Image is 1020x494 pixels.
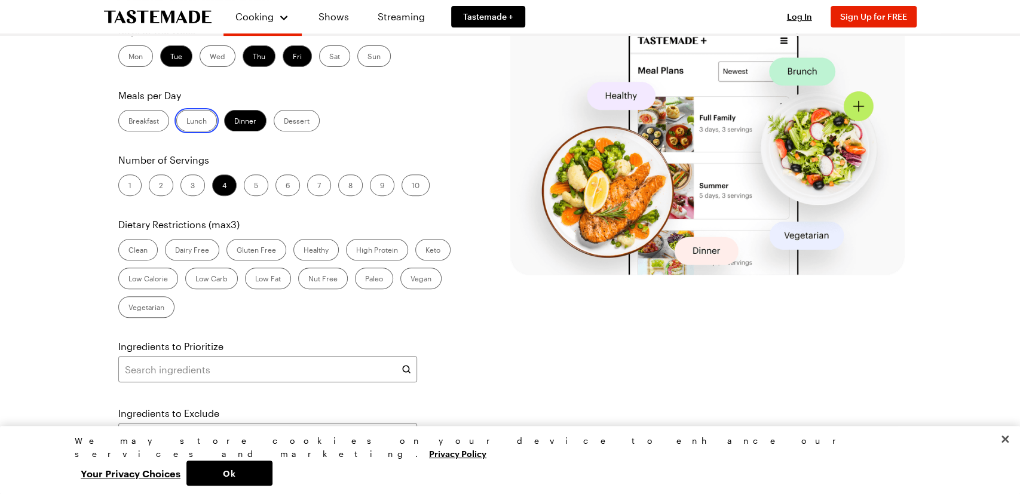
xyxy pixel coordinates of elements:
p: Meals per Day [118,88,472,103]
label: Breakfast [118,110,169,131]
label: Ingredients to Prioritize [118,339,223,354]
button: Your Privacy Choices [75,461,186,486]
label: Vegetarian [118,296,174,318]
label: 3 [180,174,205,196]
p: Number of Servings [118,153,472,167]
label: 6 [275,174,300,196]
button: Close [992,426,1018,452]
span: Sign Up for FREE [840,11,907,22]
input: Search ingredients [118,356,417,382]
label: Lunch [176,110,217,131]
label: Nut Free [298,268,348,289]
label: Sun [357,45,391,67]
label: Vegan [400,268,442,289]
label: Keto [415,239,451,260]
label: 4 [212,174,237,196]
label: Sat [319,45,350,67]
label: Dinner [224,110,267,131]
label: 1 [118,174,142,196]
label: 7 [307,174,331,196]
div: Privacy [75,434,935,486]
span: Tastemade + [463,11,513,23]
label: 10 [402,174,430,196]
label: Fri [283,45,312,67]
label: Paleo [355,268,393,289]
label: Dairy Free [165,239,219,260]
button: Log In [776,11,823,23]
label: Dessert [274,110,320,131]
label: 5 [244,174,268,196]
label: Ingredients to Exclude [118,406,219,421]
button: Ok [186,461,272,486]
span: Cooking [235,11,274,22]
a: More information about your privacy, opens in a new tab [429,447,486,459]
label: Low Calorie [118,268,178,289]
label: Clean [118,239,158,260]
label: High Protein [346,239,408,260]
label: Thu [243,45,275,67]
input: Search ingredients [118,423,417,449]
button: Sign Up for FREE [831,6,917,27]
button: Cooking [235,5,290,29]
label: Low Carb [185,268,238,289]
label: Mon [118,45,153,67]
label: 9 [370,174,394,196]
label: Gluten Free [226,239,286,260]
label: Low Fat [245,268,291,289]
span: Log In [787,11,812,22]
a: Tastemade + [451,6,525,27]
label: 8 [338,174,363,196]
label: Tue [160,45,192,67]
label: 2 [149,174,173,196]
a: To Tastemade Home Page [104,10,212,24]
p: Dietary Restrictions (max 3 ) [118,217,472,232]
label: Wed [200,45,235,67]
div: We may store cookies on your device to enhance our services and marketing. [75,434,935,461]
label: Healthy [293,239,339,260]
